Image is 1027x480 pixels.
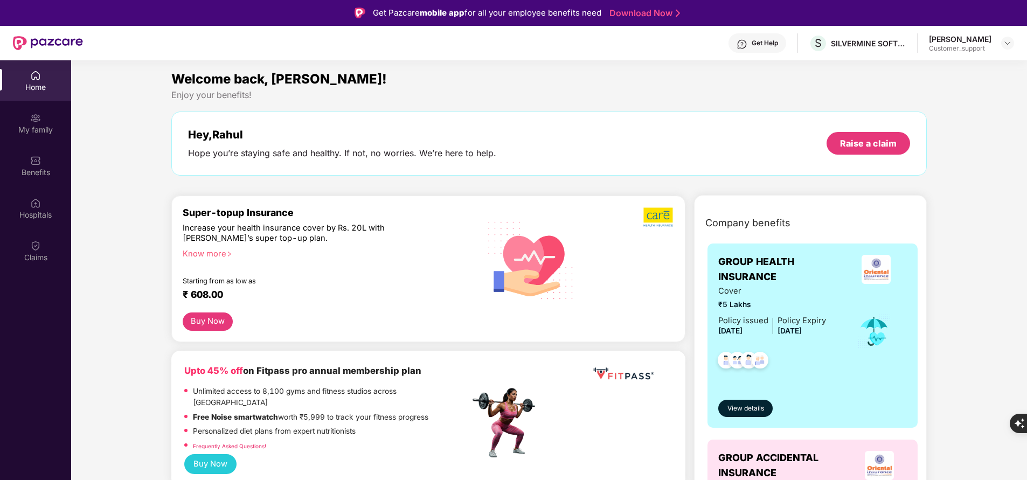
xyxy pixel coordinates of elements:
div: Super-topup Insurance [183,207,469,218]
div: Hey, Rahul [188,128,496,141]
div: Starting from as low as [183,277,424,284]
img: fppp.png [591,364,656,384]
img: svg+xml;base64,PHN2ZyBpZD0iSGVscC0zMngzMiIgeG1sbnM9Imh0dHA6Ly93d3cudzMub3JnLzIwMDAvc3ZnIiB3aWR0aD... [737,39,747,50]
img: svg+xml;base64,PHN2ZyB4bWxucz0iaHR0cDovL3d3dy53My5vcmcvMjAwMC9zdmciIHdpZHRoPSI0OC45NDMiIGhlaWdodD... [735,349,762,375]
img: b5dec4f62d2307b9de63beb79f102df3.png [643,207,674,227]
img: svg+xml;base64,PHN2ZyB4bWxucz0iaHR0cDovL3d3dy53My5vcmcvMjAwMC9zdmciIHhtbG5zOnhsaW5rPSJodHRwOi8vd3... [480,207,582,312]
strong: Free Noise smartwatch [193,413,278,421]
b: Upto 45% off [184,365,243,376]
span: Company benefits [705,215,790,231]
img: svg+xml;base64,PHN2ZyBpZD0iRHJvcGRvd24tMzJ4MzIiIHhtbG5zPSJodHRwOi8vd3d3LnczLm9yZy8yMDAwL3N2ZyIgd2... [1003,39,1012,47]
div: Know more [183,249,463,256]
div: ₹ 608.00 [183,289,459,302]
span: Welcome back, [PERSON_NAME]! [171,71,387,87]
img: Stroke [676,8,680,19]
div: Get Help [752,39,778,47]
img: New Pazcare Logo [13,36,83,50]
span: Cover [718,285,826,297]
div: [PERSON_NAME] [929,34,991,44]
span: S [815,37,822,50]
img: insurerLogo [862,255,891,284]
span: GROUP HEALTH INSURANCE [718,254,846,285]
img: svg+xml;base64,PHN2ZyB4bWxucz0iaHR0cDovL3d3dy53My5vcmcvMjAwMC9zdmciIHdpZHRoPSI0OC45NDMiIGhlaWdodD... [713,349,739,375]
span: View details [727,404,764,414]
button: Buy Now [184,454,236,474]
div: Enjoy your benefits! [171,89,926,101]
div: Customer_support [929,44,991,53]
button: Buy Now [183,312,232,331]
a: Frequently Asked Questions! [193,443,266,449]
span: [DATE] [778,326,802,335]
img: svg+xml;base64,PHN2ZyBpZD0iSG9zcGl0YWxzIiB4bWxucz0iaHR0cDovL3d3dy53My5vcmcvMjAwMC9zdmciIHdpZHRoPS... [30,198,41,208]
strong: mobile app [420,8,464,18]
span: [DATE] [718,326,743,335]
a: Download Now [609,8,677,19]
img: svg+xml;base64,PHN2ZyBpZD0iQ2xhaW0iIHhtbG5zPSJodHRwOi8vd3d3LnczLm9yZy8yMDAwL3N2ZyIgd2lkdGg9IjIwIi... [30,240,41,251]
button: View details [718,400,773,417]
img: svg+xml;base64,PHN2ZyBpZD0iQmVuZWZpdHMiIHhtbG5zPSJodHRwOi8vd3d3LnczLm9yZy8yMDAwL3N2ZyIgd2lkdGg9Ij... [30,155,41,166]
p: worth ₹5,999 to track your fitness progress [193,412,428,423]
img: icon [857,314,892,349]
span: right [226,251,232,257]
img: svg+xml;base64,PHN2ZyB3aWR0aD0iMjAiIGhlaWdodD0iMjAiIHZpZXdCb3g9IjAgMCAyMCAyMCIgZmlsbD0ibm9uZSIgeG... [30,113,41,123]
div: SILVERMINE SOFTWARE INDIA PRIVATE LIMITED [831,38,906,48]
div: Policy issued [718,315,768,327]
img: svg+xml;base64,PHN2ZyB4bWxucz0iaHR0cDovL3d3dy53My5vcmcvMjAwMC9zdmciIHdpZHRoPSI0OC45NDMiIGhlaWdodD... [747,349,773,375]
div: Get Pazcare for all your employee benefits need [373,6,601,19]
p: Personalized diet plans from expert nutritionists [193,426,356,437]
span: ₹5 Lakhs [718,299,826,311]
img: insurerLogo [865,451,894,480]
div: Increase your health insurance cover by Rs. 20L with [PERSON_NAME]’s super top-up plan. [183,223,423,244]
img: svg+xml;base64,PHN2ZyB4bWxucz0iaHR0cDovL3d3dy53My5vcmcvMjAwMC9zdmciIHdpZHRoPSI0OC45MTUiIGhlaWdodD... [724,349,751,375]
img: Logo [355,8,365,18]
img: fpp.png [469,385,545,461]
img: svg+xml;base64,PHN2ZyBpZD0iSG9tZSIgeG1sbnM9Imh0dHA6Ly93d3cudzMub3JnLzIwMDAvc3ZnIiB3aWR0aD0iMjAiIG... [30,70,41,81]
b: on Fitpass pro annual membership plan [184,365,421,376]
p: Unlimited access to 8,100 gyms and fitness studios across [GEOGRAPHIC_DATA] [193,386,469,409]
div: Policy Expiry [778,315,826,327]
div: Raise a claim [840,137,897,149]
div: Hope you’re staying safe and healthy. If not, no worries. We’re here to help. [188,148,496,159]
